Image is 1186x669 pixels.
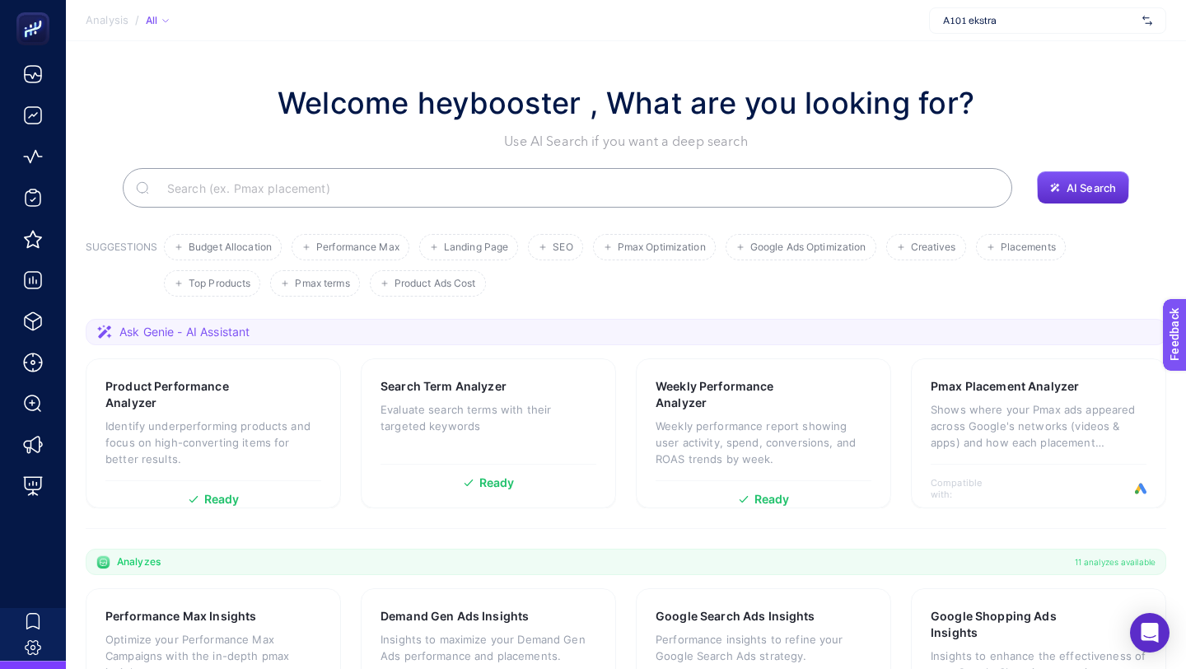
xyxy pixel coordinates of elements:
span: Google Ads Optimization [750,241,866,254]
span: Performance Max [316,241,399,254]
h3: Pmax Placement Analyzer [931,378,1079,395]
span: AI Search [1067,181,1116,194]
button: AI Search [1037,171,1129,204]
span: Analysis [86,14,128,27]
p: Insights to maximize your Demand Gen Ads performance and placements. [381,631,596,664]
a: Search Term AnalyzerEvaluate search terms with their targeted keywordsReady [361,358,616,508]
div: All [146,14,169,27]
span: Budget Allocation [189,241,272,254]
p: Evaluate search terms with their targeted keywords [381,401,596,434]
span: Pmax terms [295,278,349,290]
a: Weekly Performance AnalyzerWeekly performance report showing user activity, spend, conversions, a... [636,358,891,508]
p: Identify underperforming products and focus on high-converting items for better results. [105,418,321,467]
img: svg%3e [1142,12,1152,29]
input: Search [154,165,999,211]
p: Use AI Search if you want a deep search [278,132,974,152]
h1: Welcome heybooster , What are you looking for? [278,81,974,125]
span: A101 ekstra [943,14,1136,27]
p: Performance insights to refine your Google Search Ads strategy. [656,631,871,664]
span: Ready [754,494,790,505]
h3: Product Performance Analyzer [105,378,269,411]
div: Open Intercom Messenger [1130,613,1170,653]
span: Landing Page [444,241,508,254]
span: Ask Genie - AI Assistant [119,324,250,340]
span: Analyzes [117,555,161,568]
h3: Performance Max Insights [105,608,256,625]
p: Shows where your Pmax ads appeared across Google's networks (videos & apps) and how each placemen... [931,401,1146,451]
a: Product Performance AnalyzerIdentify underperforming products and focus on high-converting items ... [86,358,341,508]
h3: Demand Gen Ads Insights [381,608,529,625]
h3: Google Shopping Ads Insights [931,608,1095,641]
span: Feedback [10,5,63,18]
span: Product Ads Cost [395,278,476,290]
p: Weekly performance report showing user activity, spend, conversions, and ROAS trends by week. [656,418,871,467]
h3: Weekly Performance Analyzer [656,378,819,411]
span: Creatives [911,241,956,254]
span: Top Products [189,278,250,290]
h3: SUGGESTIONS [86,241,157,297]
span: / [135,13,139,26]
span: SEO [553,241,572,254]
h3: Search Term Analyzer [381,378,507,395]
span: Pmax Optimization [618,241,706,254]
span: Compatible with: [931,477,1005,500]
a: Pmax Placement AnalyzerShows where your Pmax ads appeared across Google's networks (videos & apps... [911,358,1166,508]
span: 11 analyzes available [1075,555,1156,568]
span: Ready [479,477,515,489]
span: Placements [1001,241,1056,254]
span: Ready [204,494,240,505]
h3: Google Search Ads Insights [656,608,815,625]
